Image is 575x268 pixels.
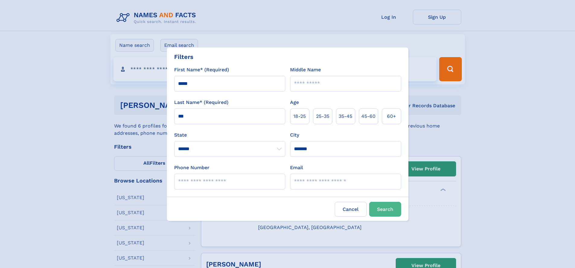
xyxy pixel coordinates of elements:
[174,66,229,73] label: First Name* (Required)
[361,113,375,120] span: 45‑60
[339,113,352,120] span: 35‑45
[174,164,209,171] label: Phone Number
[316,113,329,120] span: 25‑35
[290,131,299,139] label: City
[174,131,285,139] label: State
[369,202,401,217] button: Search
[174,52,193,61] div: Filters
[174,99,228,106] label: Last Name* (Required)
[293,113,306,120] span: 18‑25
[387,113,396,120] span: 60+
[290,66,321,73] label: Middle Name
[290,99,299,106] label: Age
[290,164,303,171] label: Email
[335,202,367,217] label: Cancel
